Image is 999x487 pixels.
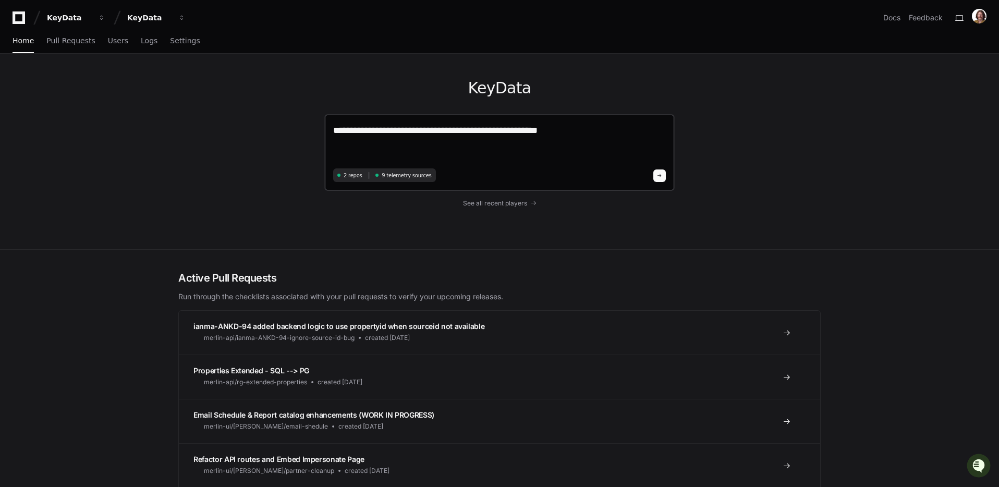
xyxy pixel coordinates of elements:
a: Home [13,29,34,53]
div: KeyData [127,13,172,23]
p: Run through the checklists associated with your pull requests to verify your upcoming releases. [178,291,821,302]
button: Feedback [909,13,943,23]
img: 1756235613930-3d25f9e4-fa56-45dd-b3ad-e072dfbd1548 [10,78,29,96]
span: ianma-ANKD-94 added backend logic to use propertyid when sourceid not available [193,322,484,331]
button: KeyData [43,8,109,27]
span: Properties Extended - SQL --> PG [193,366,309,375]
span: Pylon [104,163,126,171]
h1: KeyData [324,79,675,98]
span: Refactor API routes and Embed Impersonate Page [193,455,364,464]
span: Users [108,38,128,44]
img: ACg8ocLxjWwHaTxEAox3-XWut-danNeJNGcmSgkd_pWXDZ2crxYdQKg=s96-c [972,9,986,23]
span: merlin-ui/[PERSON_NAME]/partner-cleanup [204,467,334,475]
a: Powered byPylon [74,163,126,171]
span: Settings [170,38,200,44]
div: Welcome [10,42,190,58]
span: created [DATE] [345,467,389,475]
div: We're available if you need us! [47,88,143,96]
span: • [87,140,90,148]
a: ianma-ANKD-94 added backend logic to use propertyid when sourceid not availablemerlin-api/ianma-A... [179,311,820,355]
div: Past conversations [10,114,70,122]
span: Home [13,38,34,44]
a: Logs [141,29,157,53]
span: merlin-api/rg-extended-properties [204,378,307,386]
span: [PERSON_NAME] [32,140,84,148]
span: Pull Requests [46,38,95,44]
span: 2 repos [344,172,362,179]
img: 1756235613930-3d25f9e4-fa56-45dd-b3ad-e072dfbd1548 [21,140,29,149]
a: Settings [170,29,200,53]
div: Start new chat [47,78,171,88]
a: Email Schedule & Report catalog enhancements (WORK IN PROGRESS)merlin-ui/[PERSON_NAME]/email-shed... [179,399,820,443]
h2: Active Pull Requests [178,271,821,285]
img: PlayerZero [10,10,31,31]
button: See all [162,112,190,124]
img: 8294786374016_798e290d9caffa94fd1d_72.jpg [22,78,41,96]
a: See all recent players [324,199,675,208]
a: Properties Extended - SQL --> PGmerlin-api/rg-extended-propertiescreated [DATE] [179,355,820,399]
button: Start new chat [177,81,190,93]
button: KeyData [123,8,190,27]
span: created [DATE] [338,422,383,431]
a: Pull Requests [46,29,95,53]
span: created [DATE] [318,378,362,386]
span: merlin-ui/[PERSON_NAME]/email-shedule [204,422,328,431]
a: Users [108,29,128,53]
span: created [DATE] [365,334,410,342]
span: See all recent players [463,199,527,208]
a: Docs [883,13,900,23]
span: Logs [141,38,157,44]
span: [DATE] [92,140,114,148]
span: Email Schedule & Report catalog enhancements (WORK IN PROGRESS) [193,410,434,419]
iframe: Open customer support [966,453,994,481]
span: merlin-api/ianma-ANKD-94-ignore-source-id-bug [204,334,355,342]
span: 9 telemetry sources [382,172,431,179]
img: Robert Klasen [10,130,27,154]
div: KeyData [47,13,92,23]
